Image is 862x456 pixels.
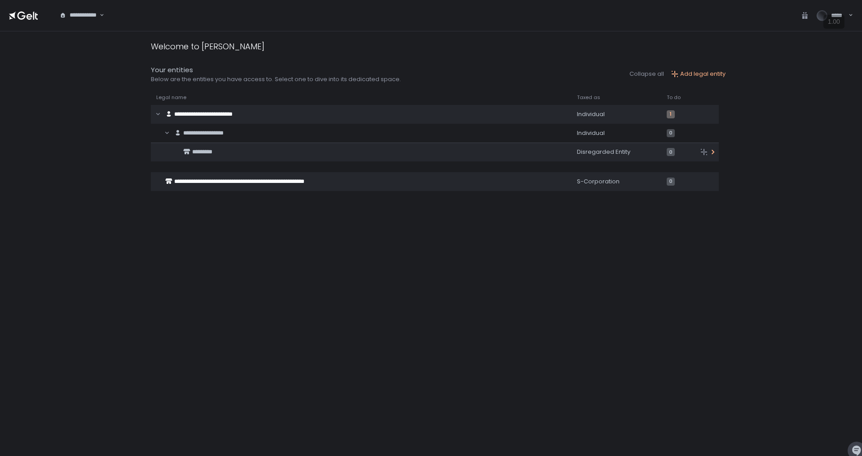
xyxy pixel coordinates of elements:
[667,148,675,156] span: 0
[577,110,656,118] div: Individual
[667,110,675,118] span: 1
[54,6,104,25] div: Search for option
[577,178,656,186] div: S-Corporation
[151,65,401,75] div: Your entities
[60,19,99,28] input: Search for option
[156,94,186,101] span: Legal name
[577,129,656,137] div: Individual
[151,40,264,52] div: Welcome to [PERSON_NAME]
[667,94,681,101] span: To do
[577,148,656,156] div: Disregarded Entity
[667,129,675,137] span: 0
[667,178,675,186] span: 0
[151,75,401,83] div: Below are the entities you have access to. Select one to dive into its dedicated space.
[671,70,726,78] button: Add legal entity
[577,94,600,101] span: Taxed as
[629,70,664,78] button: Collapse all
